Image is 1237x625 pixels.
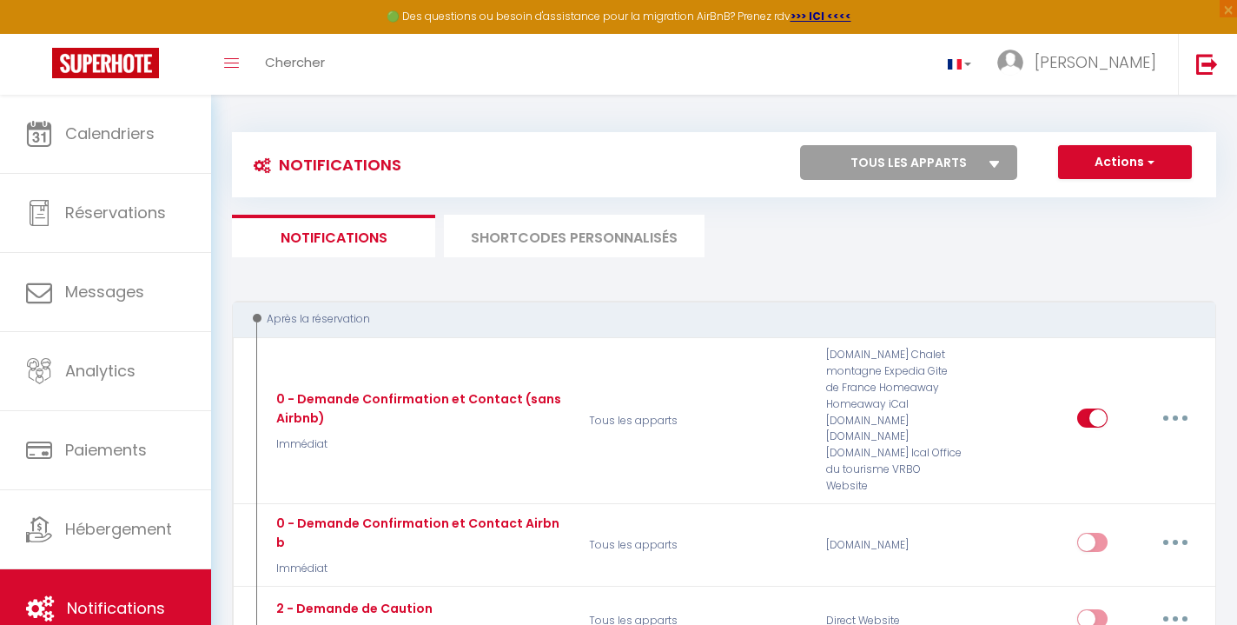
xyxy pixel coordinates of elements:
[815,514,974,577] div: [DOMAIN_NAME]
[65,281,144,303] span: Messages
[1058,145,1192,180] button: Actions
[272,389,566,428] div: 0 - Demande Confirmation et Contact (sans Airbnb)
[997,50,1023,76] img: ...
[984,34,1178,95] a: ... [PERSON_NAME]
[815,347,974,495] div: [DOMAIN_NAME] Chalet montagne Expedia Gite de France Homeaway Homeaway iCal [DOMAIN_NAME] [DOMAIN...
[232,215,435,257] li: Notifications
[65,123,155,144] span: Calendriers
[67,597,165,619] span: Notifications
[272,514,566,552] div: 0 - Demande Confirmation et Contact Airbnb
[52,48,159,78] img: Super Booking
[65,202,166,223] span: Réservations
[1035,51,1156,73] span: [PERSON_NAME]
[790,9,851,23] a: >>> ICI <<<<
[265,53,325,71] span: Chercher
[578,347,816,495] p: Tous les apparts
[65,518,172,540] span: Hébergement
[65,360,136,382] span: Analytics
[248,311,1181,328] div: Après la réservation
[272,599,433,618] div: 2 - Demande de Caution
[252,34,338,95] a: Chercher
[578,514,816,577] p: Tous les apparts
[272,561,566,577] p: Immédiat
[272,436,566,453] p: Immédiat
[444,215,704,257] li: SHORTCODES PERSONNALISÉS
[245,145,401,184] h3: Notifications
[65,439,147,461] span: Paiements
[1196,53,1218,75] img: logout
